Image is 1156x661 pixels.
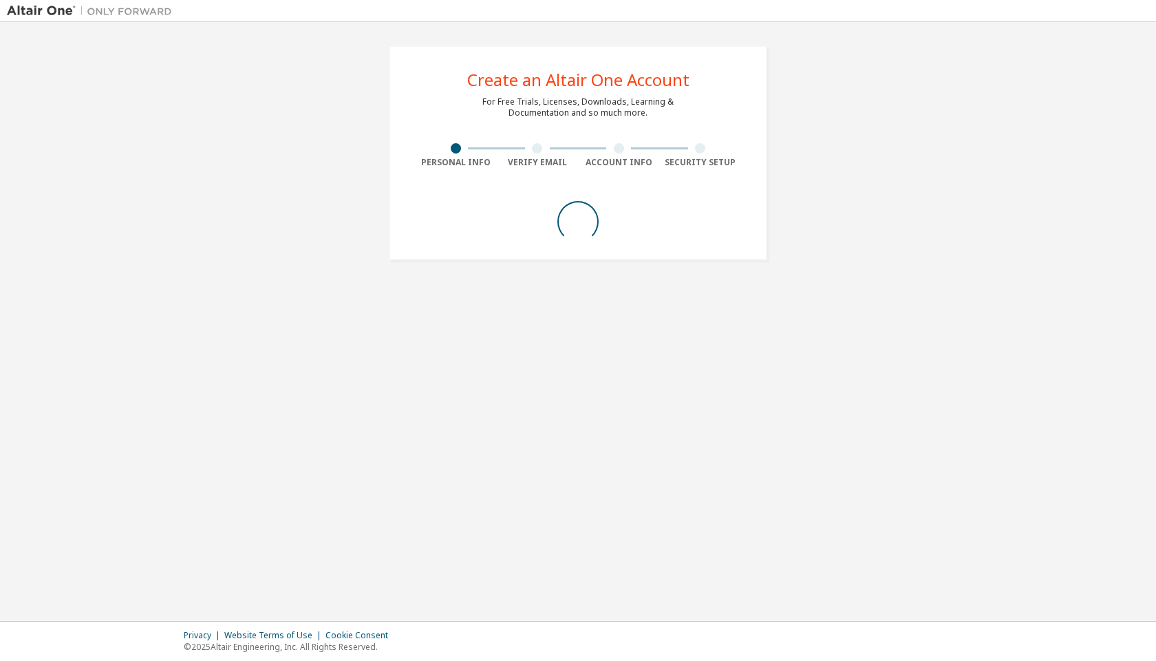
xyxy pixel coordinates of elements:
div: Personal Info [415,157,497,168]
div: Cookie Consent [325,630,396,641]
img: Altair One [7,4,179,18]
div: Privacy [184,630,224,641]
p: © 2025 Altair Engineering, Inc. All Rights Reserved. [184,641,396,653]
div: Security Setup [660,157,742,168]
div: For Free Trials, Licenses, Downloads, Learning & Documentation and so much more. [482,96,674,118]
div: Website Terms of Use [224,630,325,641]
div: Verify Email [497,157,579,168]
div: Create an Altair One Account [467,72,689,88]
div: Account Info [578,157,660,168]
